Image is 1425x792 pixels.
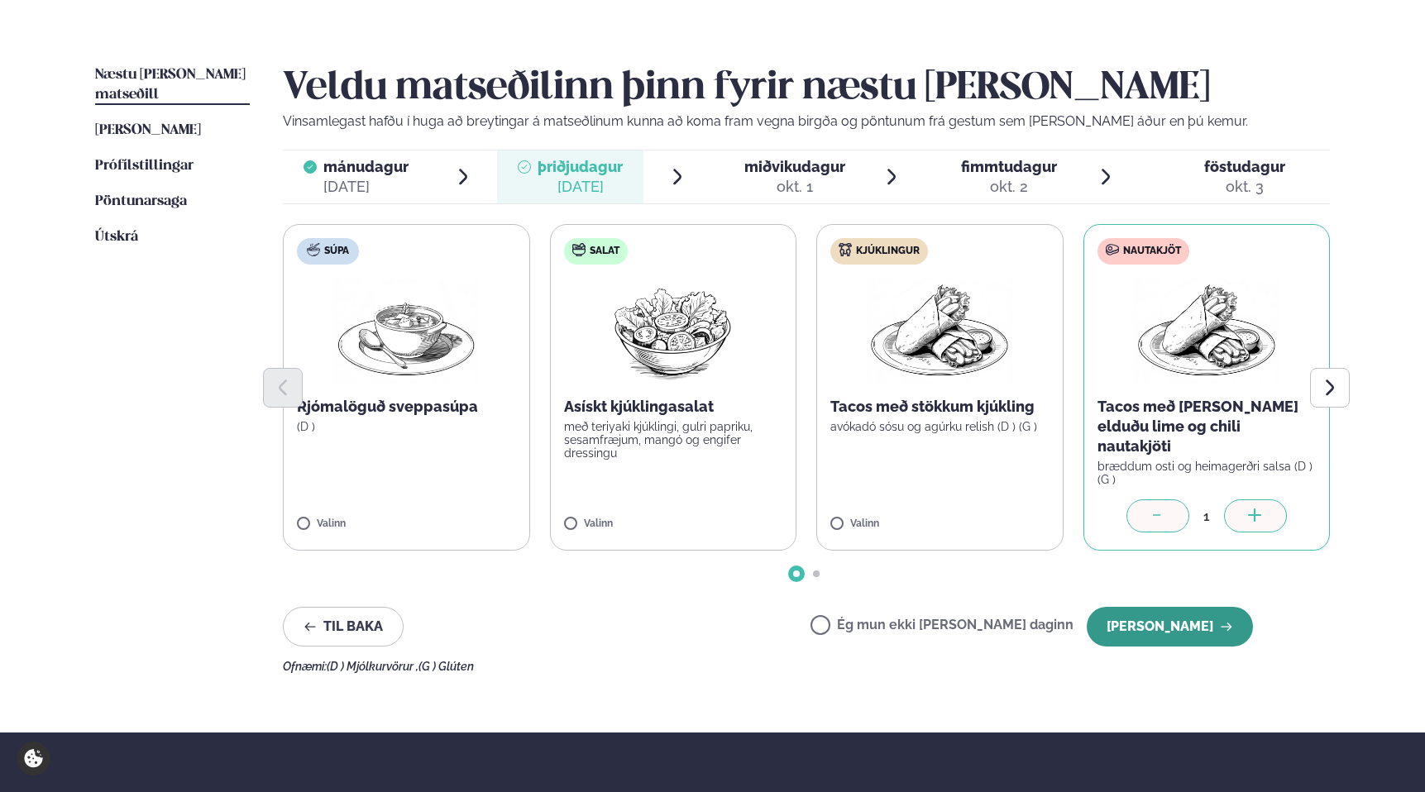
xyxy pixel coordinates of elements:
div: Ofnæmi: [283,660,1330,673]
span: Næstu [PERSON_NAME] matseðill [95,68,246,102]
a: [PERSON_NAME] [95,121,201,141]
span: þriðjudagur [538,158,623,175]
a: Cookie settings [17,742,50,775]
p: Vinsamlegast hafðu í huga að breytingar á matseðlinum kunna að koma fram vegna birgða og pöntunum... [283,112,1330,131]
button: Til baka [283,607,404,646]
span: Go to slide 2 [813,570,820,577]
p: Tacos með [PERSON_NAME] elduðu lime og chili nautakjöti [1097,397,1317,456]
a: Prófílstillingar [95,156,194,176]
div: okt. 2 [961,177,1057,197]
img: salad.svg [572,243,586,256]
span: Nautakjöt [1123,245,1181,258]
span: Útskrá [95,230,138,244]
span: Súpa [324,245,349,258]
div: okt. 1 [744,177,845,197]
button: Previous slide [263,368,303,408]
button: [PERSON_NAME] [1087,607,1253,646]
div: okt. 3 [1204,177,1285,197]
button: Next slide [1310,368,1350,408]
p: bræddum osti og heimagerðri salsa (D ) (G ) [1097,460,1317,486]
div: [DATE] [323,177,409,197]
span: mánudagur [323,158,409,175]
span: Go to slide 1 [793,570,800,577]
div: 1 [1189,507,1224,526]
span: Pöntunarsaga [95,194,187,208]
span: (G ) Glúten [418,660,474,673]
img: Wraps.png [867,278,1012,384]
a: Útskrá [95,227,138,247]
span: Salat [590,245,619,258]
a: Næstu [PERSON_NAME] matseðill [95,65,250,105]
p: (D ) [297,420,516,433]
span: miðvikudagur [744,158,845,175]
span: [PERSON_NAME] [95,123,201,137]
span: Prófílstillingar [95,159,194,173]
div: [DATE] [538,177,623,197]
span: fimmtudagur [961,158,1057,175]
img: beef.svg [1106,243,1119,256]
img: Soup.png [333,278,479,384]
span: (D ) Mjólkurvörur , [327,660,418,673]
img: Salad.png [600,278,746,384]
img: soup.svg [307,243,320,256]
img: Wraps.png [1134,278,1279,384]
span: Kjúklingur [856,245,920,258]
p: avókadó sósu og agúrku relish (D ) (G ) [830,420,1050,433]
p: með teriyaki kjúklingi, gulri papriku, sesamfræjum, mangó og engifer dressingu [564,420,783,460]
span: föstudagur [1204,158,1285,175]
h2: Veldu matseðilinn þinn fyrir næstu [PERSON_NAME] [283,65,1330,112]
a: Pöntunarsaga [95,192,187,212]
img: chicken.svg [839,243,852,256]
